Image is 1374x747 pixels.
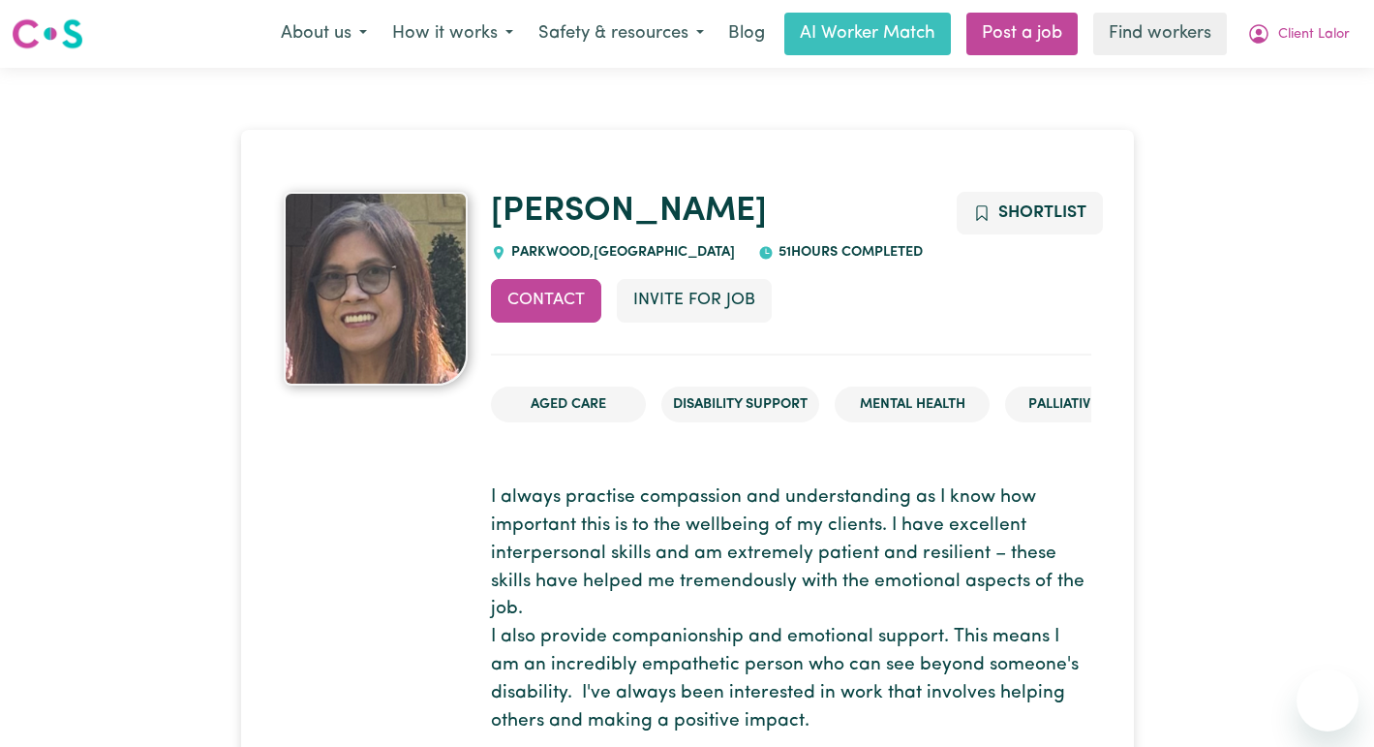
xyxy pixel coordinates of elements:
button: About us [268,14,380,54]
p: I always practise compassion and understanding as I know how important this is to the wellbeing o... [491,484,1091,735]
a: Careseekers logo [12,12,83,56]
li: Mental Health [835,387,990,423]
a: AI Worker Match [784,13,951,55]
li: Aged Care [491,387,646,423]
button: Invite for Job [617,279,772,322]
button: My Account [1235,14,1362,54]
a: Post a job [966,13,1078,55]
a: [PERSON_NAME] [491,195,767,229]
iframe: Button to launch messaging window [1297,669,1359,731]
a: Lilibeth's profile picture' [284,192,469,386]
a: Blog [717,13,777,55]
button: Safety & resources [526,14,717,54]
img: Lilibeth [284,192,469,386]
button: Contact [491,279,601,322]
span: PARKWOOD , [GEOGRAPHIC_DATA] [506,245,735,260]
li: Palliative care [1005,387,1160,423]
img: Careseekers logo [12,16,83,51]
a: Find workers [1093,13,1227,55]
span: Client Lalor [1278,24,1350,46]
span: Shortlist [998,204,1086,221]
li: Disability Support [661,387,819,423]
span: 51 hours completed [774,245,923,260]
button: How it works [380,14,526,54]
button: Add to shortlist [957,192,1103,234]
